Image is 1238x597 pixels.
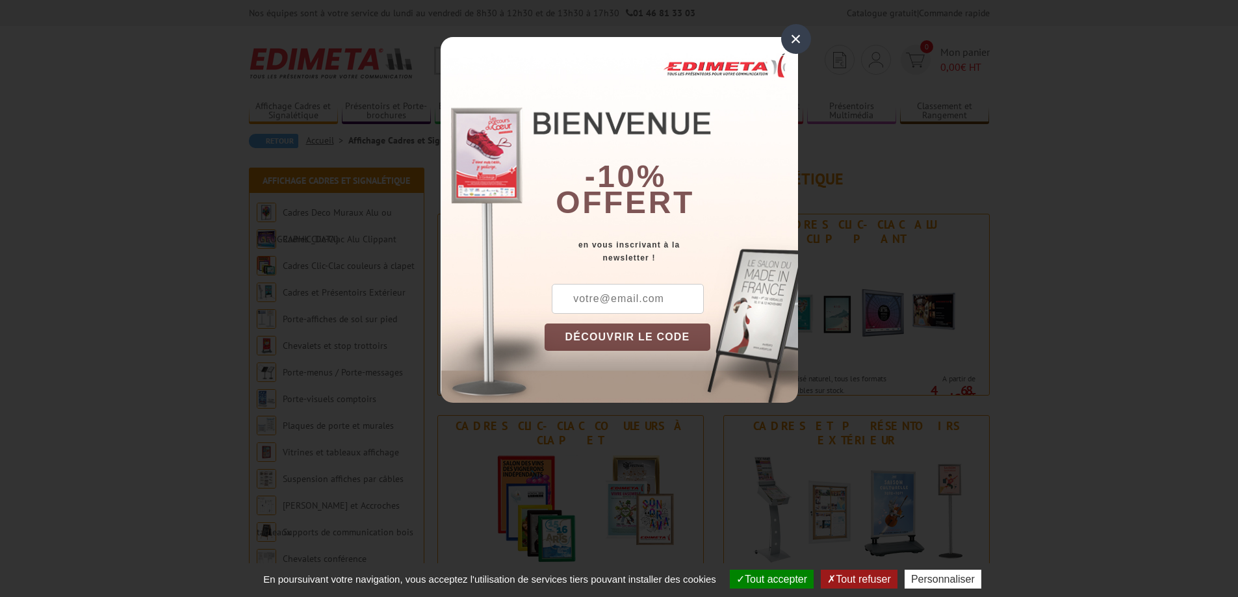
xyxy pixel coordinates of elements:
[905,570,981,589] button: Personnaliser (fenêtre modale)
[730,570,814,589] button: Tout accepter
[556,185,695,220] font: offert
[545,324,711,351] button: DÉCOUVRIR LE CODE
[257,574,723,585] span: En poursuivant votre navigation, vous acceptez l'utilisation de services tiers pouvant installer ...
[545,238,798,264] div: en vous inscrivant à la newsletter !
[781,24,811,54] div: ×
[585,159,667,194] b: -10%
[821,570,897,589] button: Tout refuser
[552,284,704,314] input: votre@email.com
